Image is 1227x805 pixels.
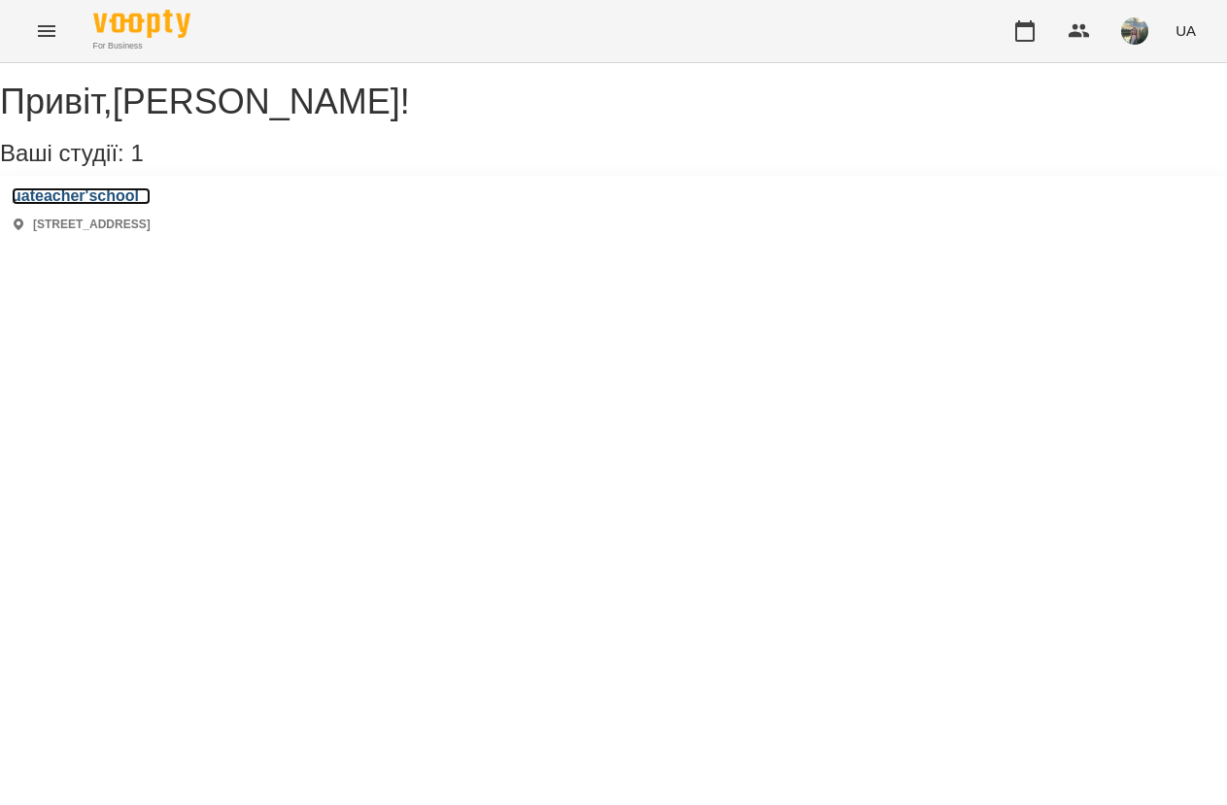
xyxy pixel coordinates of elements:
button: UA [1168,13,1204,49]
p: [STREET_ADDRESS] [33,217,151,233]
span: For Business [93,40,190,52]
span: UA [1176,20,1196,41]
img: 3ee4fd3f6459422412234092ea5b7c8e.jpg [1121,17,1148,45]
span: 1 [130,140,143,166]
a: uateacher'school [12,187,151,205]
button: Menu [23,8,70,54]
img: Voopty Logo [93,10,190,38]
